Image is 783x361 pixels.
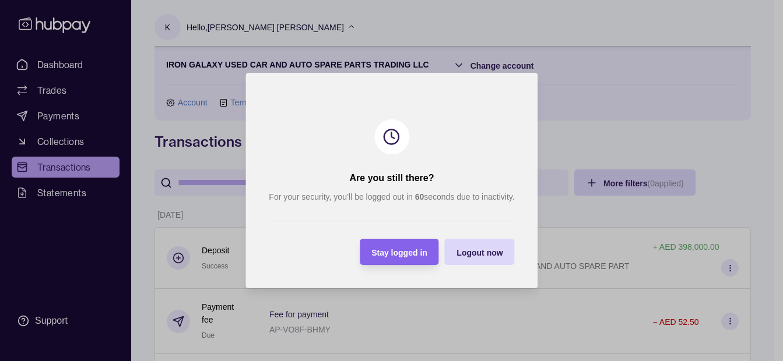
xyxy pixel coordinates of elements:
[349,172,434,185] h2: Are you still there?
[445,239,514,265] button: Logout now
[269,190,514,203] p: For your security, you’ll be logged out in seconds due to inactivity.
[415,192,424,201] strong: 60
[360,239,439,265] button: Stay logged in
[371,248,427,257] span: Stay logged in
[457,248,503,257] span: Logout now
